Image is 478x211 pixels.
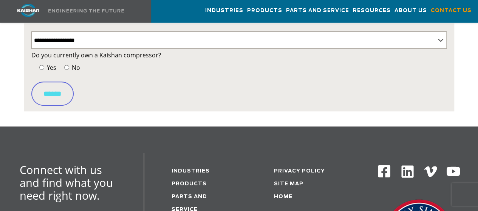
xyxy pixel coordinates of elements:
[377,164,391,178] img: Facebook
[70,63,80,72] span: No
[394,0,427,21] a: About Us
[274,169,325,174] a: Privacy Policy
[274,194,292,199] a: Home
[20,162,113,203] span: Connect with us and find what you need right now.
[424,166,437,177] img: Vimeo
[64,65,69,70] input: No
[286,6,349,15] span: Parts and Service
[45,63,56,72] span: Yes
[205,0,243,21] a: Industries
[431,6,472,15] span: Contact Us
[394,6,427,15] span: About Us
[247,0,282,21] a: Products
[353,0,391,21] a: Resources
[205,6,243,15] span: Industries
[286,0,349,21] a: Parts and Service
[247,6,282,15] span: Products
[31,50,447,60] label: Do you currently own a Kaishan compressor?
[172,182,207,186] a: Products
[274,182,303,186] a: Site Map
[172,169,210,174] a: Industries
[39,65,44,70] input: Yes
[48,9,124,12] img: Engineering the future
[431,0,472,21] a: Contact Us
[446,164,461,179] img: Youtube
[31,50,447,106] form: Contact form
[400,164,415,179] img: Linkedin
[353,6,391,15] span: Resources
